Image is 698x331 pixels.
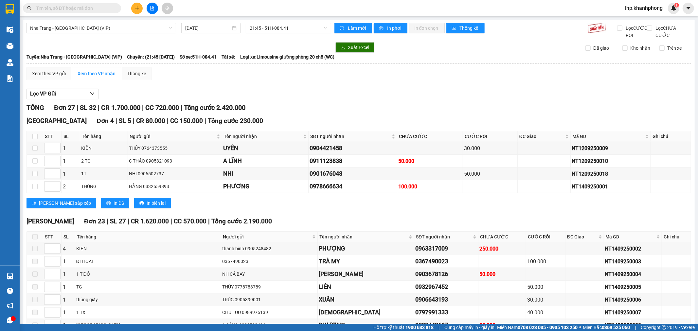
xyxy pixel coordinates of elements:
[81,183,126,190] div: THÙNG
[604,281,662,293] td: NT1409250005
[90,91,95,96] span: down
[222,258,316,265] div: 0367490023
[527,308,564,317] div: 40.000
[7,273,13,280] img: warehouse-icon
[101,104,140,112] span: CR 1.700.000
[63,170,79,178] div: 1
[319,233,407,240] span: Tên người nhận
[452,26,457,31] span: bar-chart
[405,325,434,330] strong: 1900 633 818
[147,3,158,14] button: file-add
[460,25,479,32] span: Thống kê
[571,155,651,167] td: NT1209250010
[602,325,630,330] strong: 0369 525 060
[208,117,263,125] span: Tổng cước 230.000
[604,293,662,306] td: NT1409250006
[665,44,684,52] span: Trên xe
[134,198,171,208] button: printerIn biên lai
[571,167,651,180] td: NT1209250018
[180,53,217,61] span: Số xe: 51H-084.41
[604,255,662,268] td: NT1409250003
[572,183,650,191] div: NT1409250001
[674,3,679,8] sup: 1
[165,6,170,10] span: aim
[7,43,13,49] img: warehouse-icon
[527,257,564,266] div: 100.000
[147,200,166,207] span: In biên lai
[318,293,414,306] td: XUÂN
[398,157,462,165] div: 50.000
[133,117,134,125] span: |
[416,233,472,240] span: SĐT người nhận
[129,145,221,152] div: THỦY 0764373555
[223,144,307,153] div: UYÊN
[30,90,56,98] span: Lọc VP Gửi
[63,183,79,191] div: 2
[318,242,414,255] td: PHƯỢNG
[318,281,414,293] td: LIÊN
[479,270,525,278] div: 50.000
[318,268,414,281] td: QUANG MINH
[80,104,96,112] span: SL 32
[110,218,126,225] span: SL 27
[63,283,74,291] div: 1
[81,145,126,152] div: KIỆN
[84,218,105,225] span: Đơn 23
[398,183,462,191] div: 100.000
[32,201,36,206] span: sort-ascending
[464,144,516,152] div: 30.000
[222,53,235,61] span: Tài xế:
[497,324,578,331] span: Miền Nam
[43,131,62,142] th: STT
[373,324,434,331] span: Hỗ trợ kỹ thuật:
[675,3,678,8] span: 1
[605,283,661,291] div: NT1409250005
[129,183,221,190] div: HẰNG 0332559893
[63,296,74,304] div: 1
[185,25,231,32] input: 14/09/2025
[605,270,661,278] div: NT1409250004
[222,167,309,180] td: NHI
[340,26,345,31] span: sync
[127,70,146,77] div: Thống kê
[222,180,309,193] td: PHƯƠNG
[604,268,662,281] td: NT1409250004
[62,232,75,242] th: SL
[63,245,74,253] div: 4
[318,255,414,268] td: TRÀ MY
[572,170,650,178] div: NT1209250018
[415,257,477,266] div: 0367490023
[222,296,316,303] div: TRÚC 0905399001
[606,233,655,240] span: Mã GD
[605,296,661,304] div: NT1409250006
[54,104,75,112] span: Đơn 27
[240,53,334,61] span: Loại xe: Limousine giường phòng 20 chỗ (WC)
[309,167,397,180] td: 0901676048
[662,325,666,330] span: copyright
[114,200,124,207] span: In DS
[318,306,414,319] td: HỒNG THÁI
[444,324,495,331] span: Cung cấp máy in - giấy in:
[620,4,668,12] span: lhp.khanhphong
[62,131,80,142] th: SL
[415,282,477,291] div: 0932967452
[579,326,581,329] span: ⚪️
[310,169,396,178] div: 0901676048
[81,170,126,177] div: 1T
[27,6,32,10] span: search
[397,131,463,142] th: CHƯA CƯỚC
[414,293,478,306] td: 0906643193
[387,25,402,32] span: In phơi
[181,104,182,112] span: |
[184,104,245,112] span: Tổng cước 2.420.000
[167,117,169,125] span: |
[27,117,87,125] span: [GEOGRAPHIC_DATA]
[116,117,117,125] span: |
[651,131,691,142] th: Ghi chú
[319,244,413,253] div: PHƯỢNG
[415,321,477,330] div: 0899442607
[174,218,206,225] span: CC 570.000
[27,89,98,99] button: Lọc VP Gửi
[7,303,13,309] span: notification
[223,156,307,165] div: A LĨNH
